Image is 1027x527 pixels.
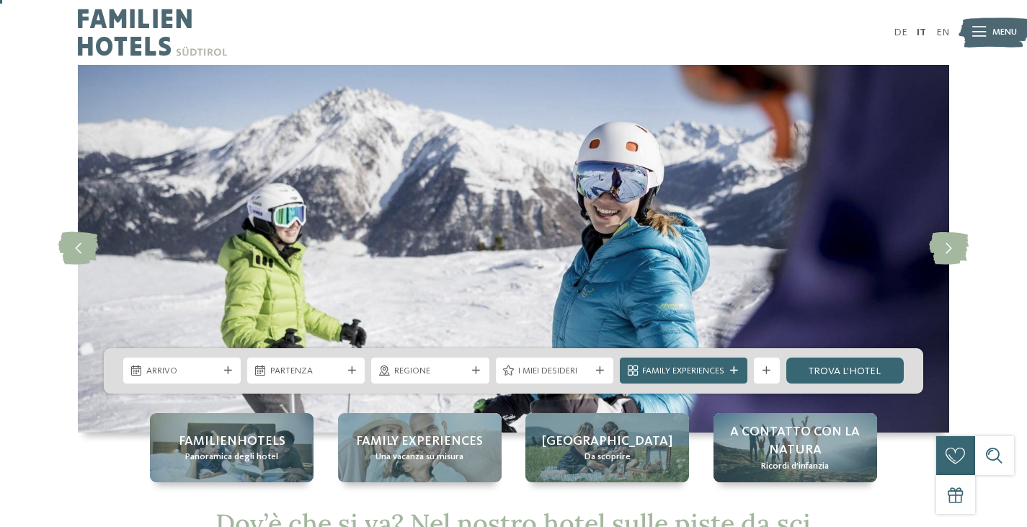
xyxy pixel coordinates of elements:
a: DE [894,27,907,37]
a: Hotel sulle piste da sci per bambini: divertimento senza confini [GEOGRAPHIC_DATA] Da scoprire [525,413,689,482]
span: Family experiences [356,433,483,451]
span: Familienhotels [179,433,285,451]
span: Da scoprire [584,451,631,464]
span: Panoramica degli hotel [185,451,278,464]
span: A contatto con la natura [726,423,864,459]
a: Hotel sulle piste da sci per bambini: divertimento senza confini A contatto con la natura Ricordi... [713,413,877,482]
span: Family Experiences [642,365,724,378]
a: trova l’hotel [786,358,904,384]
span: Ricordi d’infanzia [761,460,829,473]
a: Hotel sulle piste da sci per bambini: divertimento senza confini Familienhotels Panoramica degli ... [150,413,314,482]
span: I miei desideri [518,365,590,378]
span: Regione [394,365,466,378]
span: Arrivo [146,365,218,378]
a: Hotel sulle piste da sci per bambini: divertimento senza confini Family experiences Una vacanza s... [338,413,502,482]
span: Menu [992,26,1017,39]
a: EN [936,27,949,37]
span: Partenza [270,365,342,378]
a: IT [917,27,926,37]
img: Hotel sulle piste da sci per bambini: divertimento senza confini [78,65,949,433]
span: [GEOGRAPHIC_DATA] [542,433,672,451]
span: Una vacanza su misura [375,451,463,464]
